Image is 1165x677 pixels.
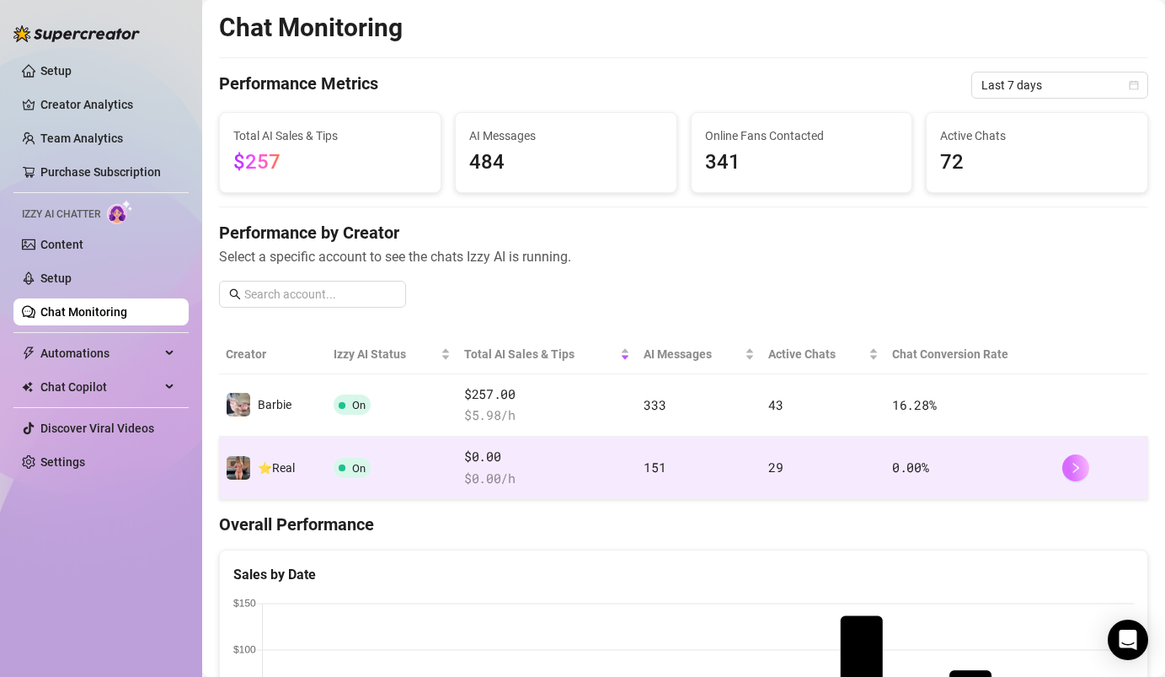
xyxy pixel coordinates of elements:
span: Select a specific account to see the chats Izzy AI is running. [219,246,1148,267]
span: Online Fans Contacted [705,126,899,145]
h4: Performance by Creator [219,221,1148,244]
span: right [1070,399,1082,411]
a: Settings [40,455,85,469]
span: calendar [1129,80,1139,90]
a: Team Analytics [40,132,123,145]
span: 333 [644,396,665,413]
button: right [1062,391,1089,418]
th: Creator [219,335,327,374]
th: AI Messages [637,335,762,374]
span: $ 5.98 /h [464,406,630,426]
span: On [352,399,366,411]
span: 29 [768,459,783,476]
div: Open Intercom Messenger [1108,620,1148,660]
img: AI Chatter [107,200,133,224]
span: $257 [233,150,281,174]
span: Izzy AI Status [334,345,437,363]
img: Chat Copilot [22,381,33,393]
th: Total AI Sales & Tips [457,335,637,374]
a: Creator Analytics [40,91,175,118]
img: ⭐️Real [227,456,250,480]
span: right [1070,462,1082,474]
span: 72 [940,147,1134,179]
span: Automations [40,340,160,367]
span: Active Chats [940,126,1134,145]
span: Barbie [258,398,291,411]
a: Discover Viral Videos [40,422,154,435]
span: Last 7 days [981,73,1138,98]
span: Active Chats [768,345,865,363]
span: Total AI Sales & Tips [464,345,617,363]
span: 0.00 % [892,459,929,476]
span: 151 [644,459,665,476]
span: search [229,288,241,300]
span: AI Messages [469,126,663,145]
th: Izzy AI Status [327,335,457,374]
img: Barbie [227,393,250,416]
a: Chat Monitoring [40,305,127,319]
span: 341 [705,147,899,179]
span: Izzy AI Chatter [22,207,100,223]
span: thunderbolt [22,347,35,360]
th: Chat Conversion Rate [885,335,1055,374]
span: ⭐️Real [258,461,295,475]
span: AI Messages [644,345,741,363]
th: Active Chats [762,335,885,374]
span: 16.28 % [892,396,936,413]
span: 484 [469,147,663,179]
span: On [352,462,366,475]
a: Purchase Subscription [40,165,161,179]
span: Total AI Sales & Tips [233,126,427,145]
span: 43 [768,396,783,413]
span: $ 0.00 /h [464,469,630,489]
input: Search account... [244,285,396,304]
h2: Chat Monitoring [219,12,403,44]
span: Chat Copilot [40,373,160,400]
h4: Performance Metrics [219,72,378,99]
img: logo-BBDzfeDw.svg [13,25,140,42]
a: Setup [40,64,72,78]
span: $0.00 [464,447,630,467]
button: right [1062,454,1089,481]
div: Sales by Date [233,564,1134,585]
span: $257.00 [464,384,630,405]
a: Content [40,238,83,251]
h4: Overall Performance [219,513,1148,536]
a: Setup [40,271,72,285]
